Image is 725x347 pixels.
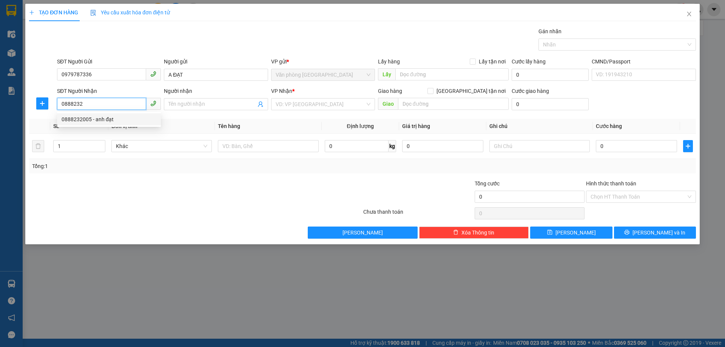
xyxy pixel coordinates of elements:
span: Giá trị hàng [402,123,430,129]
div: Người nhận [164,87,268,95]
span: Lấy hàng [378,59,400,65]
span: close [686,11,692,17]
button: printer[PERSON_NAME] và In [614,227,696,239]
button: [PERSON_NAME] [308,227,418,239]
input: Ghi Chú [489,140,590,152]
label: Gán nhãn [538,28,561,34]
span: Xóa Thông tin [461,228,494,237]
div: Chưa thanh toán [362,208,474,221]
span: SL [53,123,59,129]
div: SĐT Người Gửi [57,57,161,66]
span: Tên hàng [218,123,240,129]
button: plus [683,140,693,152]
button: save[PERSON_NAME] [530,227,612,239]
span: Giao [378,98,398,110]
span: Văn phòng Thanh Hóa [276,69,370,80]
span: save [547,230,552,236]
div: VP gửi [271,57,375,66]
input: Cước lấy hàng [512,69,589,81]
input: Dọc đường [395,68,509,80]
span: VP Nhận [271,88,292,94]
b: 36 Limousine [79,9,134,18]
button: delete [32,140,44,152]
div: Người gửi [164,57,268,66]
span: Yêu cầu xuất hóa đơn điện tử [90,9,170,15]
li: Hotline: 1900888999 [42,47,171,56]
span: user-add [258,101,264,107]
input: Cước giao hàng [512,98,589,110]
label: Cước giao hàng [512,88,549,94]
input: VD: Bàn, Ghế [218,140,318,152]
input: 0 [402,140,483,152]
span: Lấy tận nơi [476,57,509,66]
div: Tổng: 1 [32,162,280,170]
span: plus [29,10,34,15]
span: phone [150,100,156,106]
div: 0888232005 - anh đạt [62,115,156,123]
div: 0888232005 - anh đạt [57,113,161,125]
span: Cước hàng [596,123,622,129]
span: delete [453,230,458,236]
span: plus [37,100,48,106]
span: plus [683,143,693,149]
th: Ghi chú [486,119,593,134]
span: [PERSON_NAME] [555,228,596,237]
span: [GEOGRAPHIC_DATA] tận nơi [433,87,509,95]
button: plus [36,97,48,109]
div: CMND/Passport [592,57,696,66]
span: [PERSON_NAME] và In [632,228,685,237]
label: Hình thức thanh toán [586,180,636,187]
button: deleteXóa Thông tin [419,227,529,239]
img: logo.jpg [9,9,47,47]
span: [PERSON_NAME] [342,228,383,237]
input: Dọc đường [398,98,509,110]
label: Cước lấy hàng [512,59,546,65]
span: Tổng cước [475,180,500,187]
span: Giao hàng [378,88,402,94]
span: Lấy [378,68,395,80]
span: Định lượng [347,123,374,129]
span: Khác [116,140,207,152]
li: 01A03 [GEOGRAPHIC_DATA], [GEOGRAPHIC_DATA] ( bên cạnh cây xăng bến xe phía Bắc cũ) [42,19,171,47]
span: kg [389,140,396,152]
img: icon [90,10,96,16]
span: phone [150,71,156,77]
span: printer [624,230,629,236]
span: TẠO ĐƠN HÀNG [29,9,78,15]
button: Close [679,4,700,25]
div: SĐT Người Nhận [57,87,161,95]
